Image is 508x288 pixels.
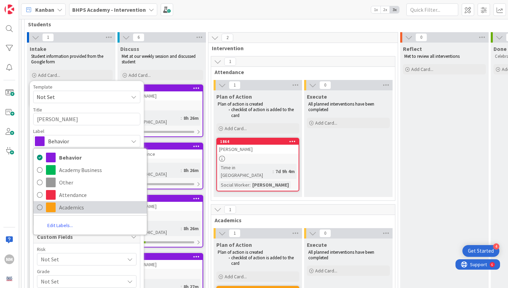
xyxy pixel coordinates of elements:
span: 1 [229,81,241,89]
span: Academics [215,217,386,224]
span: checklist of action is added to the card [231,107,295,118]
a: 1861[PERSON_NAME]Time in [GEOGRAPHIC_DATA]:8h 26m1/12 [120,195,203,247]
div: 1864[PERSON_NAME] [217,138,299,154]
textarea: [PERSON_NAME] [33,113,140,125]
span: Academy Business [59,165,143,175]
div: 1862 [124,144,203,149]
label: Title [33,107,42,113]
span: Attendance [59,190,143,200]
span: Attendance [215,69,386,75]
div: 1864 [217,138,299,145]
a: Academy Business [34,164,147,176]
div: 8h 26m [182,225,200,232]
span: Met at our weekly session and discussed student [122,53,197,65]
span: Other [59,177,143,188]
span: Plan of action is created [218,249,263,255]
div: [PERSON_NAME] [251,181,291,189]
span: Not Set [37,92,123,101]
img: Visit kanbanzone.com [4,4,14,14]
span: Not Set [41,254,121,264]
span: All planned interventions have been completed [308,249,375,261]
span: Custom Fields [37,233,128,241]
span: 6 [133,33,144,42]
span: Met to review all interventions [404,53,460,59]
span: 0 [415,33,427,42]
b: BHPS Academy - Intervention [72,6,146,13]
a: 1863[PERSON_NAME]Time in [GEOGRAPHIC_DATA]:8h 26m0/12 [120,84,203,137]
a: 1864[PERSON_NAME]Time in [GEOGRAPHIC_DATA]:7d 9h 4mSocial Worker:[PERSON_NAME] [216,138,299,191]
img: avatar [4,274,14,283]
div: Time in [GEOGRAPHIC_DATA] [219,164,273,179]
span: Kanban [35,6,54,14]
a: Attendance [34,189,147,201]
a: Academics [34,201,147,214]
span: 1x [371,6,380,13]
span: Add Card... [225,273,247,280]
span: Support [15,1,31,9]
span: Done [493,45,507,52]
div: 1861[PERSON_NAME] [121,196,203,211]
span: Academics [59,202,143,213]
div: [PERSON_NAME] [121,202,203,211]
div: 7d 9h 4m [274,168,297,175]
span: Reflect [403,45,422,52]
span: 2 [222,34,233,42]
div: Time in [GEOGRAPHIC_DATA] [123,221,181,236]
span: : [273,168,274,175]
span: Not Set [41,277,121,286]
a: Edit Labels... [34,219,87,232]
span: Plan of Action [216,241,252,248]
div: Samson Quince [121,150,203,159]
div: 1860 [121,254,203,260]
span: 3x [390,6,399,13]
span: : [181,166,182,174]
span: : [181,114,182,122]
div: Open Get Started checklist, remaining modules: 4 [462,245,499,257]
span: Template [33,84,53,89]
div: 8h 26m [182,166,200,174]
span: 1 [224,57,236,66]
div: 6 [36,3,38,8]
span: checklist of action is added to the card [231,255,295,266]
span: 2x [380,6,390,13]
div: Risk [37,247,137,252]
span: 1 [224,205,236,214]
span: Behavior [48,136,125,146]
span: : [250,181,251,189]
div: NM [4,254,14,264]
a: Other [34,176,147,189]
div: 1861 [124,196,203,201]
span: Intervention [212,45,389,52]
div: Social Worker [219,181,250,189]
span: 1 [42,33,54,42]
span: Add Card... [225,125,247,132]
span: : [181,225,182,232]
div: Time in [GEOGRAPHIC_DATA] [123,163,181,178]
span: Add Card... [315,268,337,274]
a: Behavior [34,151,147,164]
span: Plan of Action [216,93,252,100]
span: Add Card... [411,66,433,72]
span: 0 [319,229,331,237]
div: 1863 [121,85,203,91]
div: Get Started [468,247,494,254]
span: Add Card... [315,120,337,126]
span: Behavior [59,152,143,163]
div: Grade [37,269,137,274]
span: Intake [30,45,46,52]
div: [PERSON_NAME] [121,260,203,269]
span: Execute [307,241,327,248]
span: Execute [307,93,327,100]
span: Discuss [120,45,139,52]
input: Quick Filter... [406,3,458,16]
span: Add Card... [129,72,151,78]
div: 1860[PERSON_NAME] [121,254,203,269]
span: Student information provided from the Google form [31,53,104,65]
span: All planned interventions have been completed [308,101,375,112]
span: Plan of action is created [218,101,263,107]
div: 1862 [121,143,203,150]
span: 1 [229,229,241,237]
span: Add Card... [38,72,60,78]
div: [PERSON_NAME] [217,145,299,154]
span: 0 [319,81,331,89]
